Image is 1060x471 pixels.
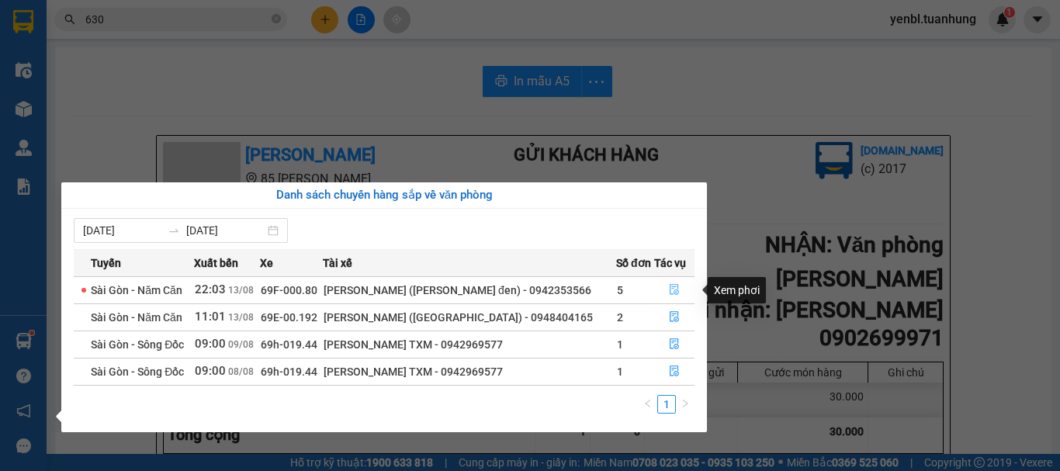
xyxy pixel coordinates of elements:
[616,255,651,272] span: Số đơn
[261,284,317,296] span: 69F-000.80
[195,364,226,378] span: 09:00
[261,365,317,378] span: 69h-019.44
[324,336,615,353] div: [PERSON_NAME] TXM - 0942969577
[91,338,184,351] span: Sài Gòn - Sông Đốc
[708,277,766,303] div: Xem phơi
[324,309,615,326] div: [PERSON_NAME] ([GEOGRAPHIC_DATA]) - 0948404165
[228,312,254,323] span: 13/08
[74,186,695,205] div: Danh sách chuyến hàng sắp về văn phòng
[195,337,226,351] span: 09:00
[639,395,657,414] button: left
[617,311,623,324] span: 2
[617,365,623,378] span: 1
[643,399,653,408] span: left
[228,285,254,296] span: 13/08
[655,332,694,357] button: file-done
[323,255,352,272] span: Tài xế
[186,222,265,239] input: Đến ngày
[91,255,121,272] span: Tuyến
[195,282,226,296] span: 22:03
[617,284,623,296] span: 5
[324,282,615,299] div: [PERSON_NAME] ([PERSON_NAME] đen) - 0942353566
[676,395,695,414] li: Next Page
[91,311,182,324] span: Sài Gòn - Năm Căn
[655,305,694,330] button: file-done
[324,363,615,380] div: [PERSON_NAME] TXM - 0942969577
[91,284,182,296] span: Sài Gòn - Năm Căn
[168,224,180,237] span: to
[639,395,657,414] li: Previous Page
[91,365,184,378] span: Sài Gòn - Sông Đốc
[681,399,690,408] span: right
[669,365,680,378] span: file-done
[657,395,676,414] li: 1
[669,284,680,296] span: file-done
[669,311,680,324] span: file-done
[261,311,317,324] span: 69E-00.192
[260,255,273,272] span: Xe
[617,338,623,351] span: 1
[658,396,675,413] a: 1
[194,255,238,272] span: Xuất bến
[669,338,680,351] span: file-done
[654,255,686,272] span: Tác vụ
[228,339,254,350] span: 09/08
[228,366,254,377] span: 08/08
[83,222,161,239] input: Từ ngày
[655,359,694,384] button: file-done
[655,278,694,303] button: file-done
[676,395,695,414] button: right
[261,338,317,351] span: 69h-019.44
[168,224,180,237] span: swap-right
[195,310,226,324] span: 11:01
